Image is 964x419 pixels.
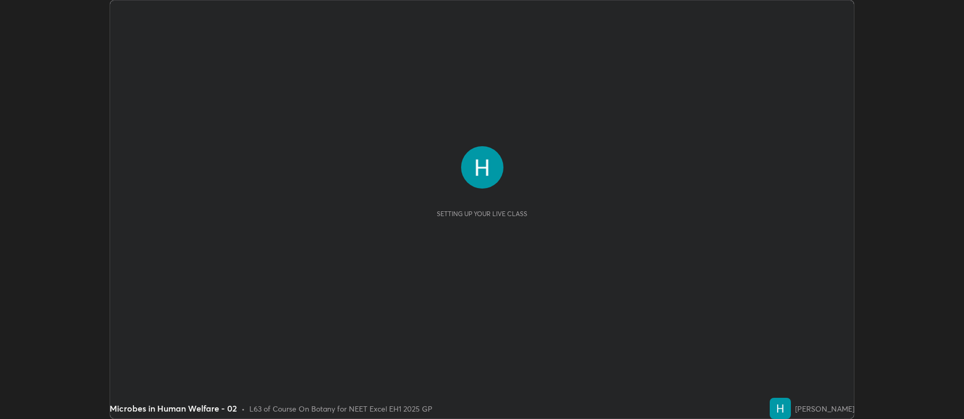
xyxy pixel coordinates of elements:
[437,210,527,218] div: Setting up your live class
[110,402,237,415] div: Microbes in Human Welfare - 02
[770,398,791,419] img: 000e462402ac40b8a20d8e5952cb4aa4.16756136_3
[249,403,433,414] div: L63 of Course On Botany for NEET Excel EH1 2025 GP
[461,146,503,189] img: 000e462402ac40b8a20d8e5952cb4aa4.16756136_3
[241,403,245,414] div: •
[795,403,854,414] div: [PERSON_NAME]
